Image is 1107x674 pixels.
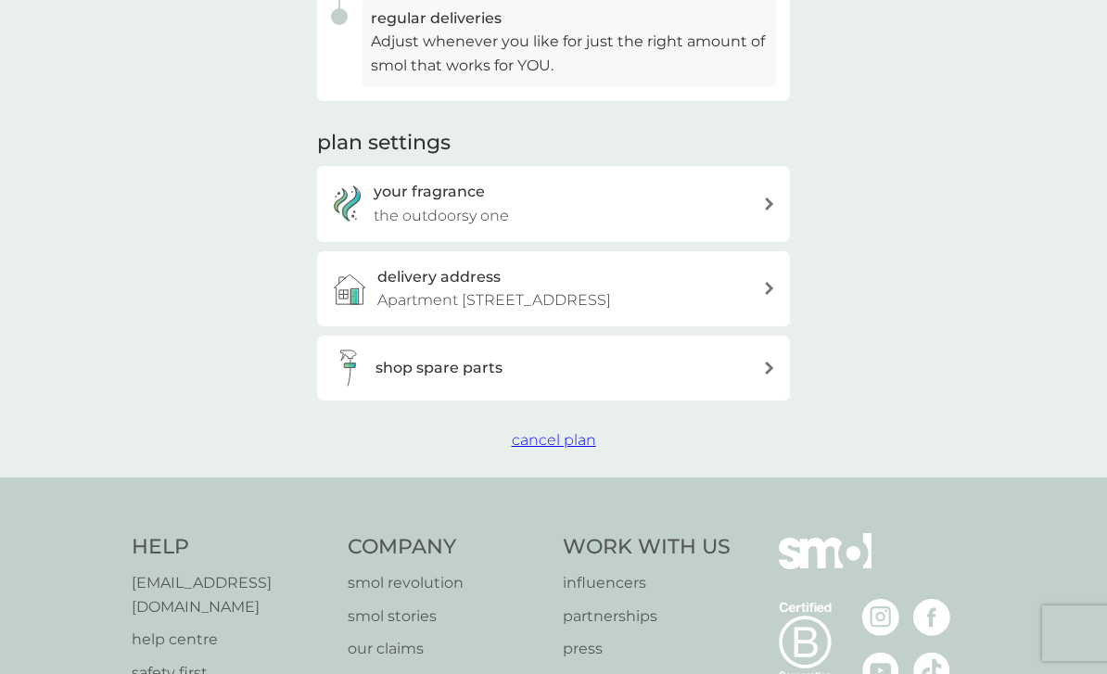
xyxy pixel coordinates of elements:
[374,180,485,204] h3: your fragrance
[348,571,545,595] a: smol revolution
[913,599,950,636] img: visit the smol Facebook page
[563,637,731,661] a: press
[132,533,329,562] h4: Help
[317,166,790,241] a: your fragrancethe outdoorsy one
[779,533,872,596] img: smol
[348,604,545,629] a: smol stories
[563,533,731,562] h4: Work With Us
[374,204,509,228] p: the outdoorsy one
[375,356,503,380] h3: shop spare parts
[317,129,451,158] h2: plan settings
[512,428,596,452] button: cancel plan
[377,265,501,289] h3: delivery address
[377,288,611,312] p: Apartment [STREET_ADDRESS]
[317,336,790,401] button: shop spare parts
[348,533,545,562] h4: Company
[371,6,767,31] h3: regular deliveries
[563,571,731,595] a: influencers
[862,599,899,636] img: visit the smol Instagram page
[317,251,790,326] a: delivery addressApartment [STREET_ADDRESS]
[132,571,329,618] a: [EMAIL_ADDRESS][DOMAIN_NAME]
[371,30,767,77] p: Adjust whenever you like for just the right amount of smol that works for YOU.
[348,637,545,661] a: our claims
[132,628,329,652] a: help centre
[512,431,596,449] span: cancel plan
[563,604,731,629] a: partnerships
